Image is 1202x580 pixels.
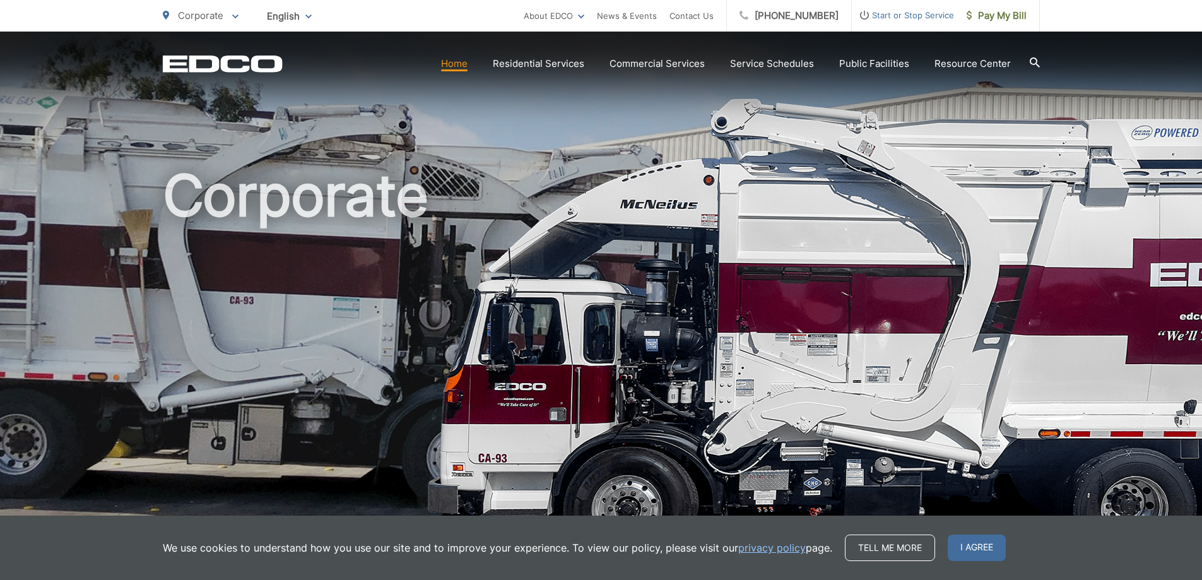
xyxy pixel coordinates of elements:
[257,5,321,27] span: English
[934,56,1011,71] a: Resource Center
[178,9,223,21] span: Corporate
[839,56,909,71] a: Public Facilities
[597,8,657,23] a: News & Events
[967,8,1027,23] span: Pay My Bill
[610,56,705,71] a: Commercial Services
[669,8,714,23] a: Contact Us
[730,56,814,71] a: Service Schedules
[524,8,584,23] a: About EDCO
[441,56,468,71] a: Home
[738,540,806,555] a: privacy policy
[163,164,1040,564] h1: Corporate
[948,535,1006,561] span: I agree
[163,540,832,555] p: We use cookies to understand how you use our site and to improve your experience. To view our pol...
[493,56,584,71] a: Residential Services
[845,535,935,561] a: Tell me more
[163,55,283,73] a: EDCD logo. Return to the homepage.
